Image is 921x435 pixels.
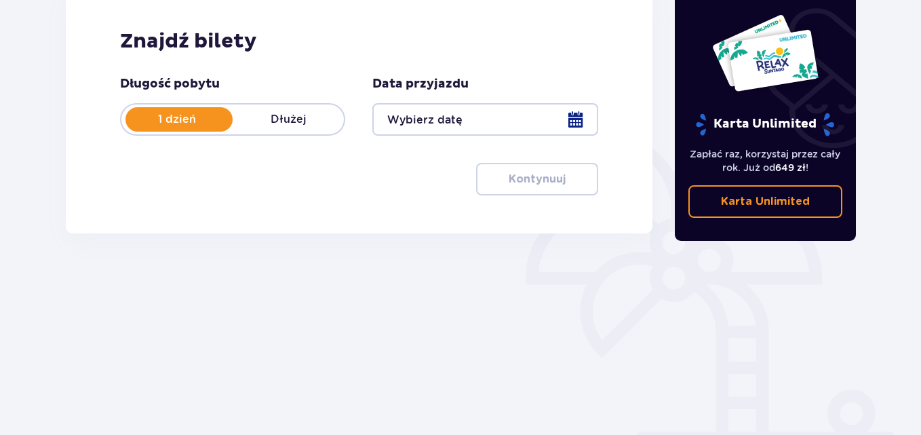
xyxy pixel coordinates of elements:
[121,112,233,127] p: 1 dzień
[711,14,819,92] img: Dwie karty całoroczne do Suntago z napisem 'UNLIMITED RELAX', na białym tle z tropikalnymi liśćmi...
[233,112,344,127] p: Dłużej
[694,113,836,136] p: Karta Unlimited
[372,76,469,92] p: Data przyjazdu
[476,163,598,195] button: Kontynuuj
[775,162,806,173] span: 649 zł
[120,29,598,54] h2: Znajdź bilety
[120,76,220,92] p: Długość pobytu
[509,172,566,187] p: Kontynuuj
[721,194,810,209] p: Karta Unlimited
[688,147,843,174] p: Zapłać raz, korzystaj przez cały rok. Już od !
[688,185,843,218] a: Karta Unlimited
